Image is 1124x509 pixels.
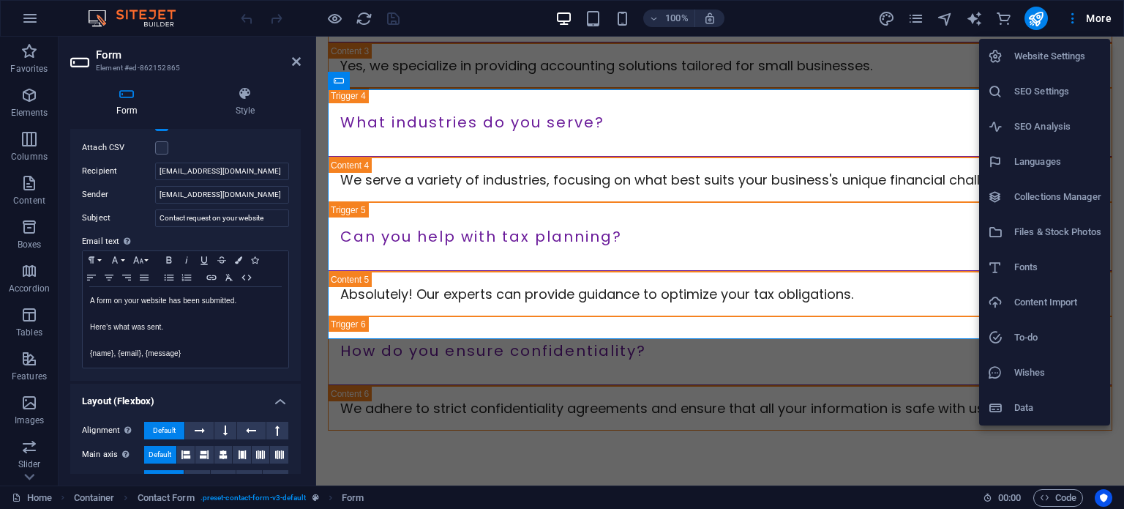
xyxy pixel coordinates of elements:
h6: Fonts [1014,259,1101,276]
h6: Collections Manager [1014,188,1101,206]
h6: Wishes [1014,364,1101,382]
h6: Content Import [1014,294,1101,311]
h6: Website Settings [1014,48,1101,65]
h6: SEO Analysis [1014,118,1101,135]
h6: Files & Stock Photos [1014,223,1101,241]
h6: Data [1014,399,1101,417]
h6: Languages [1014,153,1101,171]
h6: To-do [1014,329,1101,346]
h6: SEO Settings [1014,83,1101,100]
